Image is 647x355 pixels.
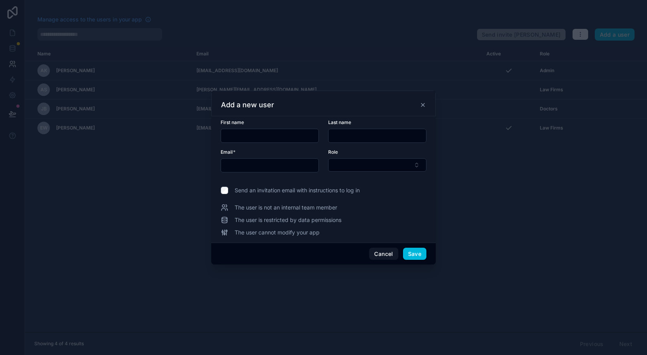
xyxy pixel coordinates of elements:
[369,248,398,260] button: Cancel
[403,248,426,260] button: Save
[328,158,426,172] button: Select Button
[328,149,338,155] span: Role
[235,216,341,224] span: The user is restricted by data permissions
[221,119,244,125] span: First name
[221,186,228,194] input: Send an invitation email with instructions to log in
[235,186,360,194] span: Send an invitation email with instructions to log in
[221,100,274,110] h3: Add a new user
[328,119,351,125] span: Last name
[221,149,233,155] span: Email
[235,229,320,236] span: The user cannot modify your app
[235,204,337,211] span: The user is not an internal team member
